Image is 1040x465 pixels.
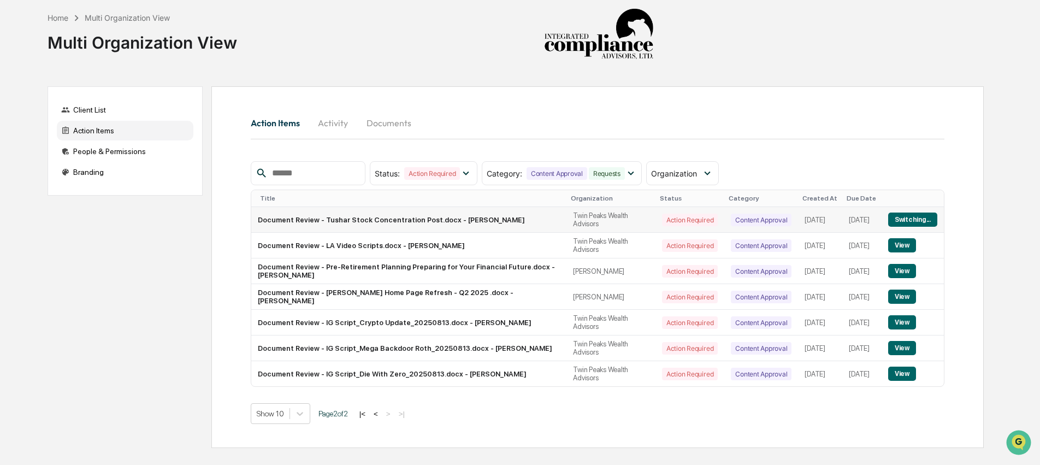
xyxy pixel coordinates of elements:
p: How can we help? [11,23,199,40]
div: Content Approval [731,239,791,252]
td: [DATE] [798,258,842,284]
button: View [888,341,916,355]
td: [DATE] [842,284,882,310]
td: [DATE] [798,233,842,258]
td: [DATE] [798,361,842,386]
div: 🖐️ [11,139,20,148]
div: Start new chat [37,84,179,95]
span: Attestations [90,138,135,149]
div: Action Required [662,291,718,303]
div: Category [729,195,794,202]
button: < [370,409,381,419]
iframe: Open customer support [1005,429,1035,458]
div: Content Approval [731,342,791,355]
div: Due Date [847,195,877,202]
button: View [888,367,916,381]
button: Switching... [888,213,937,227]
div: Organization [571,195,651,202]
td: [DATE] [798,284,842,310]
a: Powered byPylon [77,185,132,193]
td: [DATE] [842,207,882,233]
div: Action Items [57,121,193,140]
td: Document Review - Pre-Retirement Planning Preparing for Your Financial Future.docx - [PERSON_NAME] [251,258,567,284]
div: 🗄️ [79,139,88,148]
div: Content Approval [731,265,791,278]
button: View [888,238,916,252]
div: Requests [589,167,625,180]
span: Data Lookup [22,158,69,169]
td: Twin Peaks Wealth Advisors [566,335,655,361]
div: Created At [802,195,838,202]
div: Multi Organization View [85,13,170,22]
button: View [888,315,916,329]
td: [PERSON_NAME] [566,258,655,284]
td: [DATE] [842,335,882,361]
td: Twin Peaks Wealth Advisors [566,207,655,233]
div: Content Approval [731,368,791,380]
button: View [888,290,916,304]
a: 🔎Data Lookup [7,154,73,174]
div: 🔎 [11,160,20,168]
div: Action Required [662,239,718,252]
td: Twin Peaks Wealth Advisors [566,233,655,258]
div: Content Approval [731,316,791,329]
div: Home [48,13,68,22]
div: We're available if you need us! [37,95,138,103]
span: Page 2 of 2 [318,409,348,418]
button: Action Items [251,110,309,136]
div: Action Required [404,167,460,180]
a: 🖐️Preclearance [7,133,75,153]
span: Category : [487,169,522,178]
td: Document Review - IG Script_Die With Zero_20250813.docx - [PERSON_NAME] [251,361,567,386]
input: Clear [28,50,180,61]
div: Action Required [662,368,718,380]
button: Activity [309,110,358,136]
td: Document Review - LA Video Scripts.docx - [PERSON_NAME] [251,233,567,258]
button: Documents [358,110,420,136]
div: Content Approval [527,167,587,180]
td: [PERSON_NAME] [566,284,655,310]
div: People & Permissions [57,142,193,161]
div: Content Approval [731,291,791,303]
div: Action Required [662,265,718,278]
div: Content Approval [731,214,791,226]
div: Multi Organization View [48,24,237,52]
td: [DATE] [798,310,842,335]
a: 🗄️Attestations [75,133,140,153]
button: > [383,409,394,419]
div: Status [660,195,720,202]
td: Document Review - Tushar Stock Concentration Post.docx - [PERSON_NAME] [251,207,567,233]
td: [DATE] [842,258,882,284]
td: Twin Peaks Wealth Advisors [566,361,655,386]
td: [DATE] [798,335,842,361]
div: Branding [57,162,193,182]
img: Integrated Compliance Advisors [544,9,653,60]
div: Action Required [662,316,718,329]
div: Title [260,195,563,202]
span: Organization [651,169,697,178]
div: Client List [57,100,193,120]
td: Document Review - IG Script_Crypto Update_20250813.docx - [PERSON_NAME] [251,310,567,335]
div: activity tabs [251,110,944,136]
button: Start new chat [186,87,199,100]
td: [DATE] [798,207,842,233]
button: View [888,264,916,278]
button: |< [356,409,369,419]
span: Preclearance [22,138,70,149]
td: [DATE] [842,361,882,386]
div: Action Required [662,214,718,226]
span: Pylon [109,185,132,193]
td: Twin Peaks Wealth Advisors [566,310,655,335]
span: Status : [375,169,400,178]
td: Document Review - [PERSON_NAME] Home Page Refresh - Q2 2025 .docx - [PERSON_NAME] [251,284,567,310]
img: 1746055101610-c473b297-6a78-478c-a979-82029cc54cd1 [11,84,31,103]
td: [DATE] [842,310,882,335]
td: Document Review - IG Script_Mega Backdoor Roth_20250813.docx - [PERSON_NAME] [251,335,567,361]
button: >| [395,409,408,419]
div: Action Required [662,342,718,355]
td: [DATE] [842,233,882,258]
